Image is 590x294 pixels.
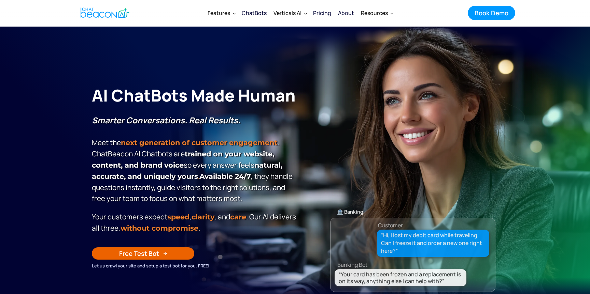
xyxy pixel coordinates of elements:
a: ChatBots [238,4,270,22]
div: Free Test Bot [119,249,159,258]
div: Verticals AI [273,8,301,18]
strong: Available 24/7 [199,172,251,181]
div: Let us crawl your site and setup a test bot for you, FREE! [92,262,298,269]
p: Meet the . ChatBeacon Al Chatbots are so every answer feels , they handle questions instantly, gu... [92,115,298,204]
img: Dropdown [233,12,236,15]
div: Features [204,5,238,21]
img: Dropdown [304,12,307,15]
p: Your customers expect , , and . Our Al delivers all three, . [92,211,298,234]
div: Resources [357,5,396,21]
div: Verticals AI [270,5,310,21]
span: clarity [192,213,214,221]
strong: next generation of customer engagement [121,138,277,147]
img: Dropdown [391,12,393,15]
div: Book Demo [475,9,508,17]
a: Free Test Bot [92,247,194,260]
a: About [335,4,357,22]
div: ChatBots [242,8,267,18]
h1: AI ChatBots Made Human [92,84,298,106]
div: Features [208,8,230,18]
strong: Smarter Conversations. Real Results. [92,114,240,126]
span: care [230,213,246,221]
strong: speed [167,213,189,221]
div: About [338,8,354,18]
a: Book Demo [468,6,515,20]
div: “Hi, I lost my debit card while traveling. Can I freeze it and order a new one right here?” [381,231,486,255]
span: without compromise [121,224,198,232]
div: 🏦 Banking [331,207,495,217]
div: Resources [361,8,388,18]
div: Customer [378,220,403,230]
a: Pricing [310,4,335,22]
img: Arrow [163,251,167,256]
div: Pricing [313,8,331,18]
a: home [75,4,133,21]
